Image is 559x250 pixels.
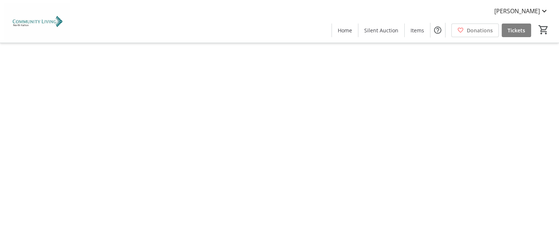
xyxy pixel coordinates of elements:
[405,24,430,37] a: Items
[430,23,445,37] button: Help
[332,24,358,37] a: Home
[467,26,493,34] span: Donations
[537,23,550,36] button: Cart
[4,3,70,40] img: Community Living North Halton's Logo
[364,26,398,34] span: Silent Auction
[358,24,404,37] a: Silent Auction
[494,7,540,15] span: [PERSON_NAME]
[502,24,531,37] a: Tickets
[508,26,525,34] span: Tickets
[338,26,352,34] span: Home
[488,5,555,17] button: [PERSON_NAME]
[411,26,424,34] span: Items
[451,24,499,37] a: Donations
